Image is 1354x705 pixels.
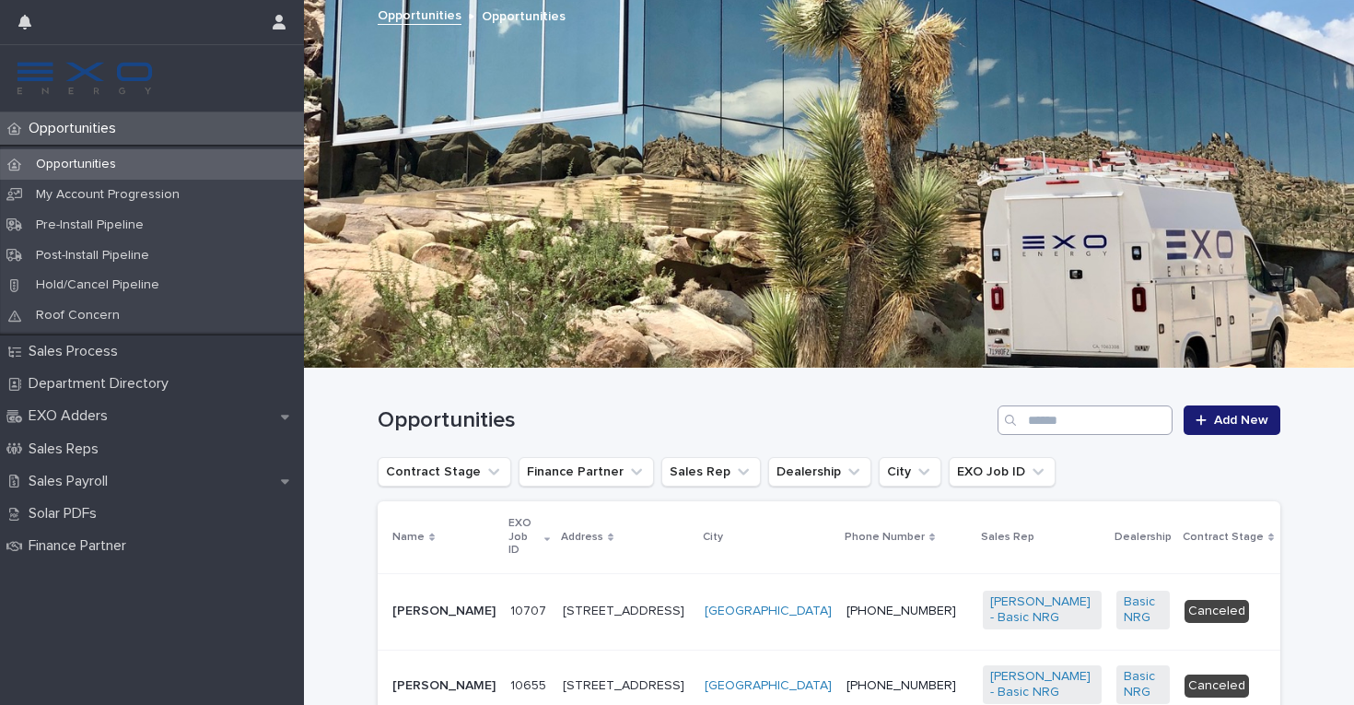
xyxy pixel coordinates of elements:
[846,679,956,692] a: [PHONE_NUMBER]
[768,457,871,487] button: Dealership
[21,187,194,203] p: My Account Progression
[1124,594,1162,626] a: Basic NRG
[392,604,496,619] p: [PERSON_NAME]
[510,675,550,694] p: 10655
[21,157,131,172] p: Opportunities
[1184,405,1280,435] a: Add New
[21,343,133,360] p: Sales Process
[21,505,111,523] p: Solar PDFs
[21,277,174,293] p: Hold/Cancel Pipeline
[21,120,131,137] p: Opportunities
[15,60,155,97] img: FKS5r6ZBThi8E5hshIGi
[705,604,832,619] a: [GEOGRAPHIC_DATA]
[561,527,603,547] p: Address
[1124,669,1162,700] a: Basic NRG
[378,457,511,487] button: Contract Stage
[990,669,1094,700] a: [PERSON_NAME] - Basic NRG
[1115,527,1172,547] p: Dealership
[510,600,550,619] p: 10707
[21,217,158,233] p: Pre-Install Pipeline
[482,5,566,25] p: Opportunities
[661,457,761,487] button: Sales Rep
[392,527,425,547] p: Name
[1214,414,1268,427] span: Add New
[1185,600,1249,623] div: Canceled
[846,605,956,617] a: [PHONE_NUMBER]
[563,678,690,694] p: [STREET_ADDRESS]
[845,527,925,547] p: Phone Number
[1185,675,1249,698] div: Canceled
[21,537,141,555] p: Finance Partner
[519,457,654,487] button: Finance Partner
[949,457,1056,487] button: EXO Job ID
[21,441,113,458] p: Sales Reps
[563,604,690,619] p: [STREET_ADDRESS]
[990,594,1094,626] a: [PERSON_NAME] - Basic NRG
[21,375,183,393] p: Department Directory
[378,407,990,434] h1: Opportunities
[705,678,832,694] a: [GEOGRAPHIC_DATA]
[998,405,1173,435] input: Search
[879,457,941,487] button: City
[21,308,134,323] p: Roof Concern
[1183,527,1264,547] p: Contract Stage
[703,527,723,547] p: City
[508,513,540,560] p: EXO Job ID
[21,248,164,264] p: Post-Install Pipeline
[392,678,496,694] p: [PERSON_NAME]
[378,4,461,25] a: Opportunities
[981,527,1034,547] p: Sales Rep
[21,407,123,425] p: EXO Adders
[21,473,123,490] p: Sales Payroll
